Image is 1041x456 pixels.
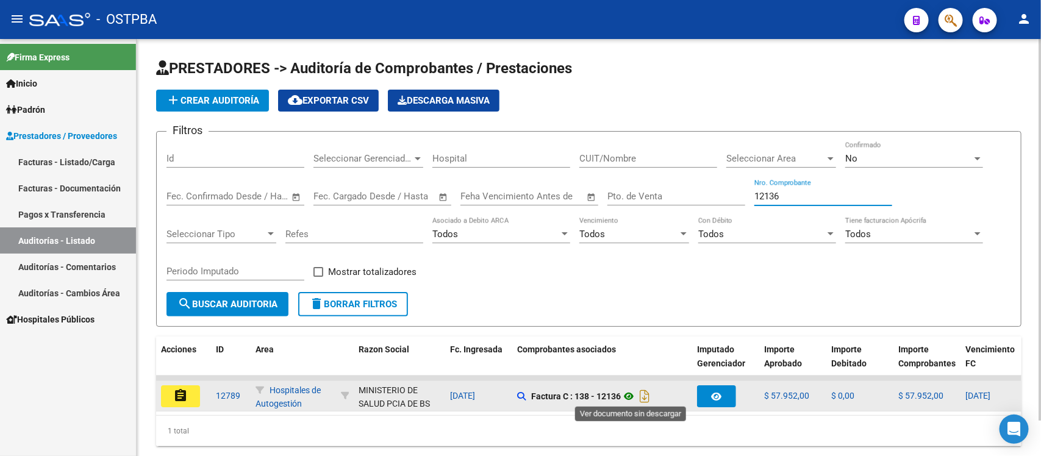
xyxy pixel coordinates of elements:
[579,229,605,240] span: Todos
[826,337,893,390] datatable-header-cell: Importe Debitado
[156,416,1021,446] div: 1 total
[256,385,321,409] span: Hospitales de Autogestión
[698,229,724,240] span: Todos
[437,190,451,204] button: Open calendar
[251,337,336,390] datatable-header-cell: Area
[211,337,251,390] datatable-header-cell: ID
[156,60,572,77] span: PRESTADORES -> Auditoría de Comprobantes / Prestaciones
[313,191,363,202] input: Fecha inicio
[313,153,412,164] span: Seleccionar Gerenciador
[432,229,458,240] span: Todos
[290,190,304,204] button: Open calendar
[512,337,692,390] datatable-header-cell: Comprobantes asociados
[831,391,854,401] span: $ 0,00
[450,391,475,401] span: [DATE]
[531,391,621,401] strong: Factura C : 138 - 12136
[764,391,809,401] span: $ 57.952,00
[166,95,259,106] span: Crear Auditoría
[697,344,745,368] span: Imputado Gerenciador
[845,229,871,240] span: Todos
[166,93,181,107] mat-icon: add
[6,313,95,326] span: Hospitales Públicos
[6,103,45,116] span: Padrón
[10,12,24,26] mat-icon: menu
[166,122,209,139] h3: Filtros
[961,337,1028,390] datatable-header-cell: Vencimiento FC
[388,90,499,112] app-download-masive: Descarga masiva de comprobantes (adjuntos)
[156,90,269,112] button: Crear Auditoría
[692,337,759,390] datatable-header-cell: Imputado Gerenciador
[726,153,825,164] span: Seleccionar Area
[161,344,196,354] span: Acciones
[585,190,599,204] button: Open calendar
[173,388,188,403] mat-icon: assignment
[1017,12,1031,26] mat-icon: person
[965,391,990,401] span: [DATE]
[216,344,224,354] span: ID
[517,344,616,354] span: Comprobantes asociados
[177,299,277,310] span: Buscar Auditoria
[216,391,240,401] span: 12789
[156,337,211,390] datatable-header-cell: Acciones
[398,95,490,106] span: Descarga Masiva
[388,90,499,112] button: Descarga Masiva
[6,129,117,143] span: Prestadores / Proveedores
[831,344,867,368] span: Importe Debitado
[893,337,961,390] datatable-header-cell: Importe Comprobantes
[1000,415,1029,444] div: Open Intercom Messenger
[166,229,265,240] span: Seleccionar Tipo
[298,292,408,316] button: Borrar Filtros
[898,344,956,368] span: Importe Comprobantes
[759,337,826,390] datatable-header-cell: Importe Aprobado
[445,337,512,390] datatable-header-cell: Fc. Ingresada
[450,344,503,354] span: Fc. Ingresada
[637,387,653,406] i: Descargar documento
[328,265,417,279] span: Mostrar totalizadores
[288,95,369,106] span: Exportar CSV
[6,51,70,64] span: Firma Express
[898,391,943,401] span: $ 57.952,00
[256,344,274,354] span: Area
[6,77,37,90] span: Inicio
[227,191,286,202] input: Fecha fin
[359,344,409,354] span: Razon Social
[166,292,288,316] button: Buscar Auditoria
[96,6,157,33] span: - OSTPBA
[359,383,440,409] div: - 30626983398
[166,191,216,202] input: Fecha inicio
[309,296,324,311] mat-icon: delete
[288,93,302,107] mat-icon: cloud_download
[374,191,433,202] input: Fecha fin
[354,337,445,390] datatable-header-cell: Razon Social
[278,90,379,112] button: Exportar CSV
[965,344,1015,368] span: Vencimiento FC
[359,383,440,425] div: MINISTERIO DE SALUD PCIA DE BS AS
[177,296,192,311] mat-icon: search
[764,344,802,368] span: Importe Aprobado
[309,299,397,310] span: Borrar Filtros
[845,153,857,164] span: No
